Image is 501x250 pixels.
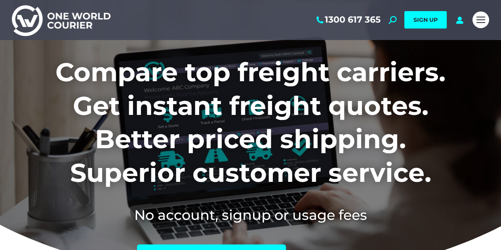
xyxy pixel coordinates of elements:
a: SIGN UP [404,11,447,29]
img: One World Courier [12,4,110,36]
span: SIGN UP [413,16,438,23]
a: 1300 617 365 [315,15,381,25]
h1: Compare top freight carriers. Get instant freight quotes. Better priced shipping. Superior custom... [12,55,489,189]
a: Mobile menu icon [472,11,489,28]
h2: No account, signup or usage fees [12,205,489,225]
